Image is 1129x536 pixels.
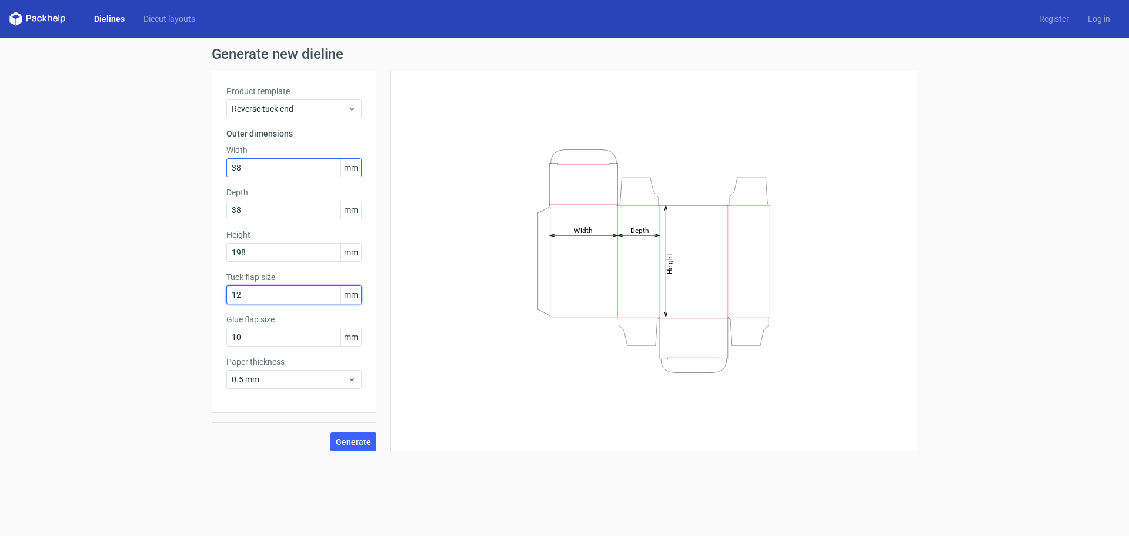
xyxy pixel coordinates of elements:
tspan: Height [666,253,674,274]
label: Depth [226,187,362,198]
span: mm [340,286,361,304]
a: Log in [1078,13,1120,25]
tspan: Width [574,226,593,234]
span: Generate [336,438,371,446]
span: mm [340,244,361,261]
label: Paper thickness [226,356,362,368]
span: Reverse tuck end [232,103,348,115]
label: Tuck flap size [226,271,362,283]
span: mm [340,201,361,219]
tspan: Depth [630,226,649,234]
span: mm [340,328,361,346]
span: 0.5 mm [232,374,348,385]
h1: Generate new dieline [212,47,917,61]
button: Generate [330,432,376,451]
label: Width [226,144,362,156]
a: Diecut layouts [134,13,205,25]
a: Register [1030,13,1078,25]
span: mm [340,159,361,177]
a: Dielines [85,13,134,25]
label: Product template [226,85,362,97]
h3: Outer dimensions [226,128,362,139]
label: Height [226,229,362,241]
label: Glue flap size [226,314,362,325]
